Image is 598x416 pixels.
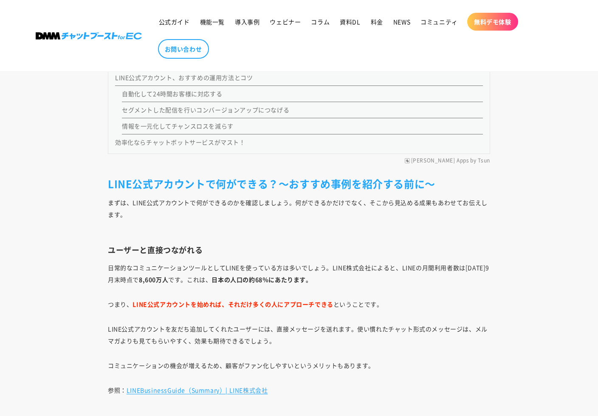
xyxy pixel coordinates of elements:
[340,18,360,26] span: 資料DL
[366,13,388,31] a: 料金
[115,73,253,82] a: LINE公式アカウント、おすすめの運用方法とコツ
[108,177,490,190] h2: LINE公式アカウントで何ができる？～おすすめ事例を紹介する前に～
[470,157,476,164] span: by
[108,359,490,371] p: コミュニケーションの機会が増えるため、顧客がファン化しやすいというメリットもあります。
[212,275,312,284] strong: 日本の人口の約68％にあたります。
[405,158,410,163] img: RuffRuff Apps
[306,13,335,31] a: コラム
[478,157,490,164] a: Tsun
[270,18,301,26] span: ウェビナー
[230,13,265,31] a: 導入事例
[420,18,458,26] span: コミュニティ
[115,138,245,146] a: 効率化ならチャットボットサービスがマスト！
[265,13,306,31] a: ウェビナー
[415,13,463,31] a: コミュニティ
[159,18,190,26] span: 公式ガイド
[133,300,333,308] strong: LINE公式アカウントを始めれば、それだけ多くの人にアプローチできる
[388,13,415,31] a: NEWS
[311,18,330,26] span: コラム
[158,39,209,59] a: お問い合わせ
[139,275,168,284] strong: 8,600万人
[154,13,195,31] a: 公式ガイド
[108,262,490,285] p: 日常的なコミュニケーションツールとしてLINEを使っている方は多いでしょう。LINE株式会社によると、LINEの月間利用者数は[DATE]9月末時点で です。これは、
[474,18,511,26] span: 無料デモ体験
[36,32,142,40] img: 株式会社DMM Boost
[467,13,518,31] a: 無料デモ体験
[371,18,383,26] span: 料金
[108,323,490,347] p: LINE公式アカウントを友だち追加してくれたユーザーには、直接メッセージを送れます。使い慣れたチャット形式のメッセージは、メルマガよりも見てもらいやすく、効果も期待できるでしょう。
[122,122,234,130] a: 情報を一元化してチャンスロスを減らす
[200,18,225,26] span: 機能一覧
[122,105,289,114] a: セグメントした配信を行いコンバージョンアップにつなげる
[108,384,490,408] p: 参照：
[411,157,469,164] a: [PERSON_NAME] Apps
[393,18,410,26] span: NEWS
[127,386,268,394] a: LINEBusinessGuide（Summary）| LINE株式会社
[122,89,222,98] a: 自動化して24時間お客様に対応する
[108,197,490,232] p: まずは、LINE公式アカウントで何ができるのかを確認しましょう。何ができるかだけでなく、そこから見込める成果もあわせてお伝えします。
[108,298,490,310] p: つまり、 ということです。
[108,245,490,255] h3: ユーザーと直接つながれる
[195,13,230,31] a: 機能一覧
[335,13,365,31] a: 資料DL
[235,18,260,26] span: 導入事例
[165,45,202,53] span: お問い合わせ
